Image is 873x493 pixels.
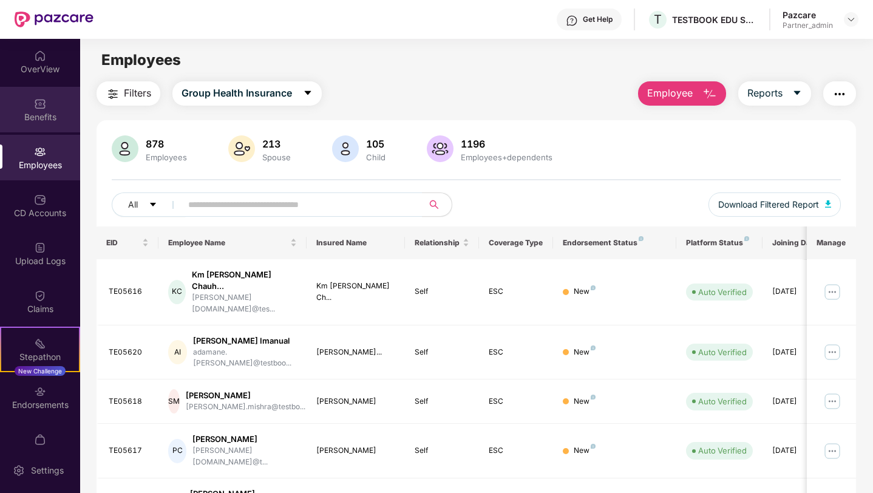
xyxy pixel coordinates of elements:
[638,81,726,106] button: Employee
[591,345,596,350] img: svg+xml;base64,PHN2ZyB4bWxucz0iaHR0cDovL3d3dy53My5vcmcvMjAwMC9zdmciIHdpZHRoPSI4IiBoZWlnaHQ9IjgiIH...
[97,81,160,106] button: Filters
[27,464,67,477] div: Settings
[186,401,305,413] div: [PERSON_NAME].mishra@testbo...
[489,445,543,457] div: ESC
[34,242,46,254] img: svg+xml;base64,PHN2ZyBpZD0iVXBsb2FkX0xvZ3MiIGRhdGEtbmFtZT0iVXBsb2FkIExvZ3MiIHhtbG5zPSJodHRwOi8vd3...
[97,226,158,259] th: EID
[415,445,469,457] div: Self
[15,366,66,376] div: New Challenge
[792,88,802,99] span: caret-down
[405,226,479,259] th: Relationship
[458,152,555,162] div: Employees+dependents
[34,146,46,158] img: svg+xml;base64,PHN2ZyBpZD0iRW1wbG95ZWVzIiB4bWxucz0iaHR0cDovL3d3dy53My5vcmcvMjAwMC9zdmciIHdpZHRoPS...
[364,152,388,162] div: Child
[109,347,149,358] div: TE05620
[168,439,187,463] div: PC
[738,81,811,106] button: Reportscaret-down
[415,286,469,297] div: Self
[415,347,469,358] div: Self
[823,282,842,302] img: manageButton
[192,292,297,315] div: [PERSON_NAME][DOMAIN_NAME]@tes...
[128,198,138,211] span: All
[639,236,644,241] img: svg+xml;base64,PHN2ZyB4bWxucz0iaHR0cDovL3d3dy53My5vcmcvMjAwMC9zdmciIHdpZHRoPSI4IiBoZWlnaHQ9IjgiIH...
[158,226,307,259] th: Employee Name
[15,12,93,27] img: New Pazcare Logo
[832,87,847,101] img: svg+xml;base64,PHN2ZyB4bWxucz0iaHR0cDovL3d3dy53My5vcmcvMjAwMC9zdmciIHdpZHRoPSIyNCIgaGVpZ2h0PSIyNC...
[13,464,25,477] img: svg+xml;base64,PHN2ZyBpZD0iU2V0dGluZy0yMHgyMCIgeG1sbnM9Imh0dHA6Ly93d3cudzMub3JnLzIwMDAvc3ZnIiB3aW...
[747,86,783,101] span: Reports
[168,238,288,248] span: Employee Name
[672,14,757,25] div: TESTBOOK EDU SOLUTIONS PRIVATE LIMITED
[192,445,296,468] div: [PERSON_NAME][DOMAIN_NAME]@t...
[823,441,842,461] img: manageButton
[479,226,553,259] th: Coverage Type
[112,192,186,217] button: Allcaret-down
[316,280,396,304] div: Km [PERSON_NAME] Ch...
[823,392,842,411] img: manageButton
[168,280,186,304] div: KC
[109,445,149,457] div: TE05617
[698,395,747,407] div: Auto Verified
[686,238,753,248] div: Platform Status
[332,135,359,162] img: svg+xml;base64,PHN2ZyB4bWxucz0iaHR0cDovL3d3dy53My5vcmcvMjAwMC9zdmciIHhtbG5zOnhsaW5rPSJodHRwOi8vd3...
[698,286,747,298] div: Auto Verified
[783,9,833,21] div: Pazcare
[422,200,446,209] span: search
[260,138,293,150] div: 213
[34,433,46,446] img: svg+xml;base64,PHN2ZyBpZD0iTXlfT3JkZXJzIiBkYXRhLW5hbWU9Ik15IE9yZGVycyIgeG1sbnM9Imh0dHA6Ly93d3cudz...
[458,138,555,150] div: 1196
[744,236,749,241] img: svg+xml;base64,PHN2ZyB4bWxucz0iaHR0cDovL3d3dy53My5vcmcvMjAwMC9zdmciIHdpZHRoPSI4IiBoZWlnaHQ9IjgiIH...
[168,389,180,413] div: SM
[172,81,322,106] button: Group Health Insurancecaret-down
[316,396,396,407] div: [PERSON_NAME]
[193,347,296,370] div: adamane.[PERSON_NAME]@testboo...
[34,194,46,206] img: svg+xml;base64,PHN2ZyBpZD0iQ0RfQWNjb3VudHMiIGRhdGEtbmFtZT0iQ0QgQWNjb3VudHMiIHhtbG5zPSJodHRwOi8vd3...
[772,445,827,457] div: [DATE]
[574,396,596,407] div: New
[763,226,837,259] th: Joining Date
[772,286,827,297] div: [DATE]
[307,226,406,259] th: Insured Name
[718,198,819,211] span: Download Filtered Report
[566,15,578,27] img: svg+xml;base64,PHN2ZyBpZD0iSGVscC0zMngzMiIgeG1sbnM9Imh0dHA6Ly93d3cudzMub3JnLzIwMDAvc3ZnIiB3aWR0aD...
[34,50,46,62] img: svg+xml;base64,PHN2ZyBpZD0iSG9tZSIgeG1sbnM9Imh0dHA6Ly93d3cudzMub3JnLzIwMDAvc3ZnIiB3aWR0aD0iMjAiIG...
[698,346,747,358] div: Auto Verified
[563,238,667,248] div: Endorsement Status
[574,445,596,457] div: New
[303,88,313,99] span: caret-down
[708,192,841,217] button: Download Filtered Report
[846,15,856,24] img: svg+xml;base64,PHN2ZyBpZD0iRHJvcGRvd24tMzJ4MzIiIHhtbG5zPSJodHRwOi8vd3d3LnczLm9yZy8yMDAwL3N2ZyIgd2...
[228,135,255,162] img: svg+xml;base64,PHN2ZyB4bWxucz0iaHR0cDovL3d3dy53My5vcmcvMjAwMC9zdmciIHhtbG5zOnhsaW5rPSJodHRwOi8vd3...
[143,152,189,162] div: Employees
[192,269,297,292] div: Km [PERSON_NAME] Chauh...
[182,86,292,101] span: Group Health Insurance
[783,21,833,30] div: Partner_admin
[489,396,543,407] div: ESC
[591,395,596,399] img: svg+xml;base64,PHN2ZyB4bWxucz0iaHR0cDovL3d3dy53My5vcmcvMjAwMC9zdmciIHdpZHRoPSI4IiBoZWlnaHQ9IjgiIH...
[807,226,856,259] th: Manage
[316,445,396,457] div: [PERSON_NAME]
[143,138,189,150] div: 878
[192,433,296,445] div: [PERSON_NAME]
[168,340,187,364] div: AI
[34,290,46,302] img: svg+xml;base64,PHN2ZyBpZD0iQ2xhaW0iIHhtbG5zPSJodHRwOi8vd3d3LnczLm9yZy8yMDAwL3N2ZyIgd2lkdGg9IjIwIi...
[427,135,453,162] img: svg+xml;base64,PHN2ZyB4bWxucz0iaHR0cDovL3d3dy53My5vcmcvMjAwMC9zdmciIHhtbG5zOnhsaW5rPSJodHRwOi8vd3...
[422,192,452,217] button: search
[591,444,596,449] img: svg+xml;base64,PHN2ZyB4bWxucz0iaHR0cDovL3d3dy53My5vcmcvMjAwMC9zdmciIHdpZHRoPSI4IiBoZWlnaHQ9IjgiIH...
[193,335,296,347] div: [PERSON_NAME] Imanual
[772,347,827,358] div: [DATE]
[34,386,46,398] img: svg+xml;base64,PHN2ZyBpZD0iRW5kb3JzZW1lbnRzIiB4bWxucz0iaHR0cDovL3d3dy53My5vcmcvMjAwMC9zdmciIHdpZH...
[106,238,140,248] span: EID
[702,87,717,101] img: svg+xml;base64,PHN2ZyB4bWxucz0iaHR0cDovL3d3dy53My5vcmcvMjAwMC9zdmciIHhtbG5zOnhsaW5rPSJodHRwOi8vd3...
[124,86,151,101] span: Filters
[364,138,388,150] div: 105
[583,15,613,24] div: Get Help
[823,342,842,362] img: manageButton
[574,347,596,358] div: New
[109,396,149,407] div: TE05618
[106,87,120,101] img: svg+xml;base64,PHN2ZyB4bWxucz0iaHR0cDovL3d3dy53My5vcmcvMjAwMC9zdmciIHdpZHRoPSIyNCIgaGVpZ2h0PSIyNC...
[825,200,831,208] img: svg+xml;base64,PHN2ZyB4bWxucz0iaHR0cDovL3d3dy53My5vcmcvMjAwMC9zdmciIHhtbG5zOnhsaW5rPSJodHRwOi8vd3...
[186,390,305,401] div: [PERSON_NAME]
[316,347,396,358] div: [PERSON_NAME]...
[34,338,46,350] img: svg+xml;base64,PHN2ZyB4bWxucz0iaHR0cDovL3d3dy53My5vcmcvMjAwMC9zdmciIHdpZHRoPSIyMSIgaGVpZ2h0PSIyMC...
